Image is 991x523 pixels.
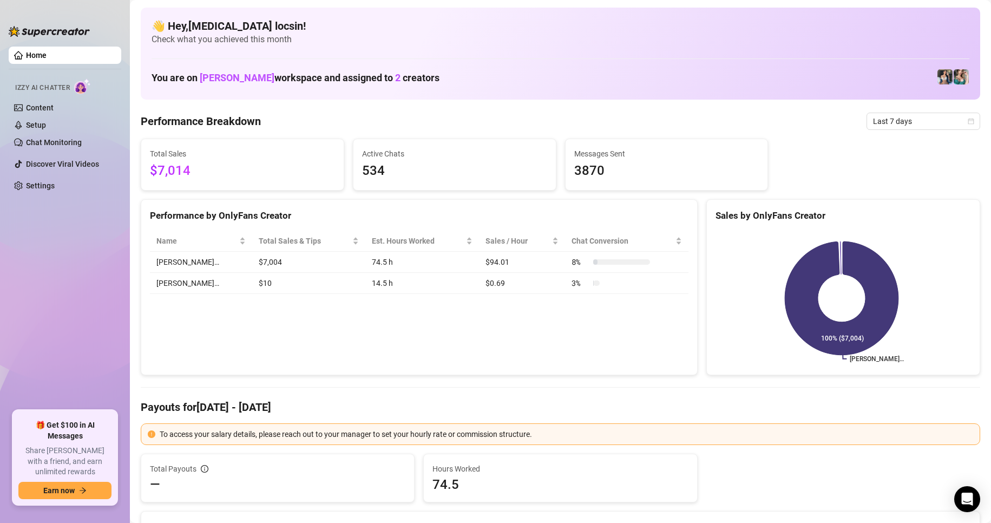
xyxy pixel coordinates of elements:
div: Sales by OnlyFans Creator [716,208,971,223]
span: Total Sales & Tips [259,235,350,247]
th: Name [150,231,252,252]
td: $10 [252,273,365,294]
a: Content [26,103,54,112]
span: info-circle [201,465,208,473]
span: calendar [968,118,974,125]
td: [PERSON_NAME]… [150,273,252,294]
span: Last 7 days [873,113,974,129]
span: Sales / Hour [485,235,550,247]
th: Chat Conversion [565,231,688,252]
span: Share [PERSON_NAME] with a friend, and earn unlimited rewards [18,446,111,478]
h4: Performance Breakdown [141,114,261,129]
span: Active Chats [362,148,547,160]
span: Name [156,235,237,247]
td: 14.5 h [365,273,479,294]
a: Setup [26,121,46,129]
div: To access your salary details, please reach out to your manager to set your hourly rate or commis... [160,428,973,440]
span: Check what you achieved this month [152,34,969,45]
td: [PERSON_NAME]… [150,252,252,273]
h4: 👋 Hey, [MEDICAL_DATA] locsin ! [152,18,969,34]
img: Zaddy [954,69,969,84]
span: Messages Sent [574,148,759,160]
a: Settings [26,181,55,190]
span: [PERSON_NAME] [200,72,274,83]
a: Discover Viral Videos [26,160,99,168]
h4: Payouts for [DATE] - [DATE] [141,400,980,415]
span: 2 [395,72,401,83]
span: Chat Conversion [572,235,673,247]
span: 🎁 Get $100 in AI Messages [18,420,111,441]
span: Total Sales [150,148,335,160]
span: Izzy AI Chatter [15,83,70,93]
span: — [150,476,160,493]
div: Performance by OnlyFans Creator [150,208,688,223]
img: AI Chatter [74,79,91,94]
th: Sales / Hour [479,231,565,252]
text: [PERSON_NAME]… [850,355,904,363]
td: 74.5 h [365,252,479,273]
img: logo-BBDzfeDw.svg [9,26,90,37]
a: Chat Monitoring [26,138,82,147]
th: Total Sales & Tips [252,231,365,252]
span: 3870 [574,161,759,181]
div: Est. Hours Worked [372,235,464,247]
span: Total Payouts [150,463,196,475]
span: 534 [362,161,547,181]
span: 8 % [572,256,589,268]
td: $0.69 [479,273,565,294]
h1: You are on workspace and assigned to creators [152,72,439,84]
span: exclamation-circle [148,430,155,438]
td: $7,004 [252,252,365,273]
button: Earn nowarrow-right [18,482,111,499]
span: arrow-right [79,487,87,494]
span: Hours Worked [432,463,688,475]
div: Open Intercom Messenger [954,486,980,512]
td: $94.01 [479,252,565,273]
img: Katy [937,69,953,84]
span: Earn now [43,486,75,495]
span: 74.5 [432,476,688,493]
span: 3 % [572,277,589,289]
span: $7,014 [150,161,335,181]
a: Home [26,51,47,60]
